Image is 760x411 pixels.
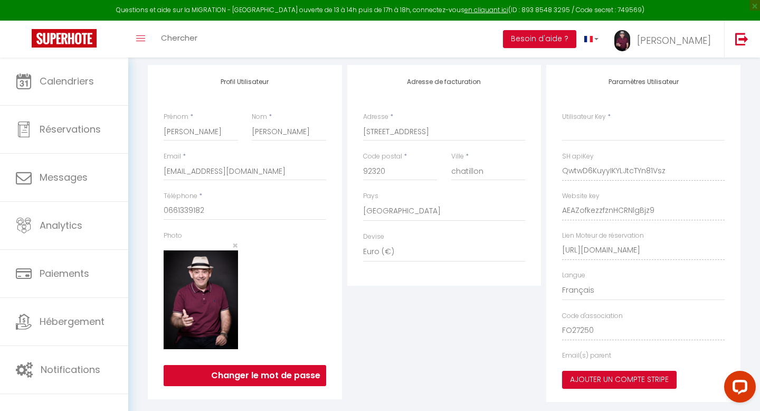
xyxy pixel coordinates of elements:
img: ... [614,30,630,51]
label: Téléphone [164,191,197,201]
a: ... [PERSON_NAME] [606,21,724,58]
button: Changer le mot de passe [164,365,326,386]
label: Nom [252,112,267,122]
span: [PERSON_NAME] [637,34,711,47]
label: Langue [562,270,585,281]
span: Messages [40,171,88,184]
label: Devise [363,232,384,242]
span: Hébergement [40,315,104,328]
a: Chercher [153,21,205,58]
iframe: LiveChat chat widget [716,367,760,411]
span: Chercher [161,32,197,43]
h4: Paramètres Utilisateur [562,78,725,86]
label: Photo [164,231,182,241]
span: Paiements [40,267,89,280]
span: Calendriers [40,74,94,88]
button: Close [232,241,238,250]
span: Réservations [40,123,101,136]
label: Pays [363,191,378,201]
img: Super Booking [32,29,97,48]
label: Prénom [164,112,188,122]
label: Lien Moteur de réservation [562,231,644,241]
label: Email [164,152,181,162]
label: Adresse [363,112,388,122]
span: Analytics [40,219,82,232]
label: Email(s) parent [562,351,611,361]
span: × [232,239,238,252]
label: Code postal [363,152,402,162]
label: Website key [562,191,600,201]
label: Ville [451,152,464,162]
button: Ajouter un compte Stripe [562,371,677,389]
label: Code d'association [562,311,623,321]
button: Besoin d'aide ? [503,30,576,48]
a: en cliquant ici [464,5,508,14]
span: Notifications [41,363,100,376]
label: SH apiKey [562,152,594,162]
label: Utilisateur Key [562,112,606,122]
h4: Profil Utilisateur [164,78,326,86]
img: 1623679743.jpeg [164,250,238,350]
h4: Adresse de facturation [363,78,526,86]
img: logout [735,32,748,45]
